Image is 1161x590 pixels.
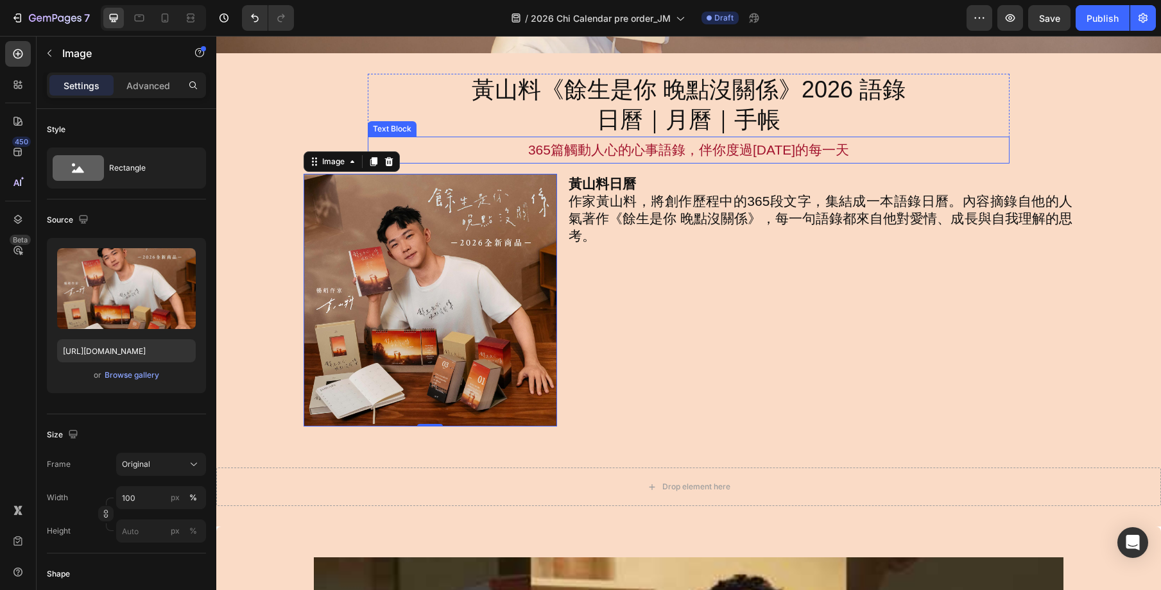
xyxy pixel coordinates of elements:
button: Publish [1076,5,1130,31]
button: px [185,490,201,505]
button: px [185,523,201,539]
div: % [189,525,197,537]
label: Width [47,492,68,503]
p: Image [62,46,171,61]
iframe: Design area [216,36,1161,590]
span: 2026 Chi Calendar pre order_JM [531,12,671,25]
input: px% [116,519,206,543]
img: preview-image [57,248,196,329]
h2: 黃山料《餘生是你 晚點沒關係》2026 語錄 日曆｜月曆｜手帳 [254,38,691,101]
span: Save [1039,13,1060,24]
div: Undo/Redo [242,5,294,31]
span: Original [122,459,150,470]
input: px% [116,486,206,509]
div: Source [47,212,91,229]
div: Beta [10,235,31,245]
p: 7 [84,10,90,26]
strong: 黃山料日曆 [352,140,420,155]
p: Settings [64,79,99,92]
span: Draft [714,12,734,24]
span: or [94,367,101,383]
div: Text Block [154,87,198,99]
button: 7 [5,5,96,31]
button: Original [116,453,206,476]
div: Browse gallery [105,369,159,381]
button: Browse gallery [104,369,160,382]
div: Image [103,120,131,131]
img: gempages_524603827551208314-3e1e9b72-ed2f-4e5e-9dda-66d8749d9c8b.jpg [87,138,341,391]
button: Save [1028,5,1071,31]
p: Advanced [126,79,170,92]
button: % [168,490,183,505]
label: Height [47,525,71,537]
div: px [171,525,180,537]
div: % [189,492,197,503]
div: Shape [47,568,70,580]
button: % [168,523,183,539]
div: Drop element here [446,446,514,456]
span: / [525,12,528,25]
h2: 作家黃山料，將創作歷程中的365段文字，集結成一本語錄日曆。內容摘錄自他的人氣著作《餘生是你 晚點沒關係》，每一句語錄都來自他對愛情、成長與自我理解的思考。 [351,138,857,210]
input: https://example.com/image.jpg [57,339,196,362]
div: Style [47,124,65,135]
div: Rectangle [109,153,187,183]
p: 365篇觸動人心的心事語錄，伴你度過[DATE]的每一天 [153,102,792,126]
label: Frame [47,459,71,470]
div: Publish [1087,12,1119,25]
div: 450 [12,137,31,147]
div: Size [47,426,81,444]
div: px [171,492,180,503]
div: Open Intercom Messenger [1117,527,1148,558]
